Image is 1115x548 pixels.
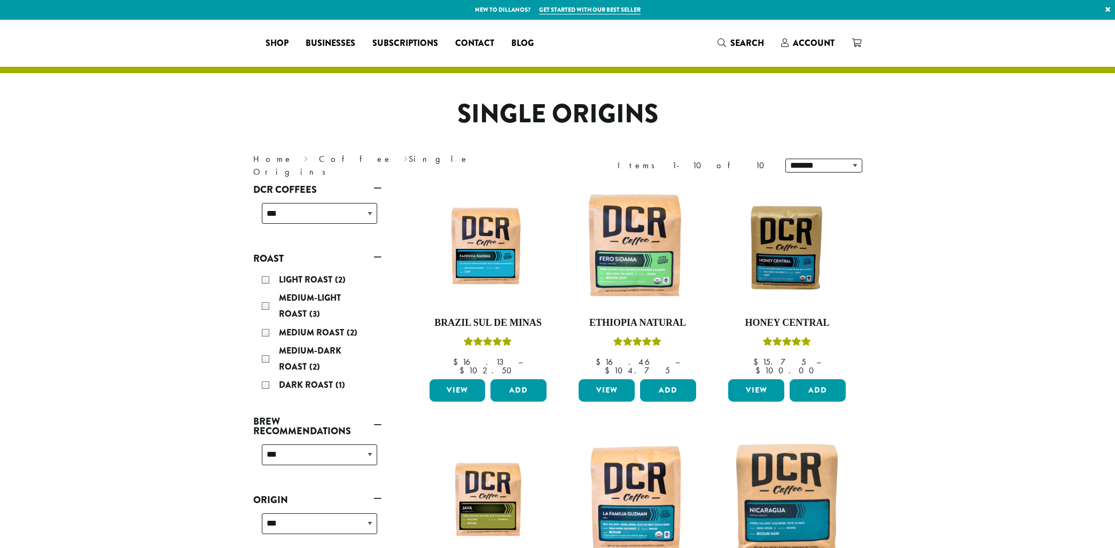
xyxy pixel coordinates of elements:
[253,268,381,400] div: Roast
[253,199,381,237] div: DCR Coffees
[763,335,811,351] div: Rated 5.00 out of 5
[675,356,680,367] span: –
[709,34,773,52] a: Search
[253,181,381,199] a: DCR Coffees
[404,149,408,166] span: ›
[426,201,549,293] img: Fazenda-Rainha_12oz_Mockup.jpg
[266,37,289,50] span: Shop
[427,317,550,329] h4: Brazil Sul De Minas
[613,335,661,351] div: Rated 5.00 out of 5
[726,317,848,329] h4: Honey Central
[511,37,534,50] span: Blog
[253,440,381,478] div: Brew Recommendations
[539,5,641,14] a: Get started with our best seller
[279,292,341,320] span: Medium-Light Roast
[372,37,438,50] span: Subscriptions
[790,379,846,402] button: Add
[464,335,512,351] div: Rated 5.00 out of 5
[596,356,665,367] bdi: 16.46
[605,365,614,376] span: $
[455,37,494,50] span: Contact
[730,37,764,49] span: Search
[753,356,806,367] bdi: 15.75
[279,379,336,391] span: Dark Roast
[753,356,762,367] span: $
[490,379,547,402] button: Add
[453,356,508,367] bdi: 16.13
[453,356,462,367] span: $
[605,365,670,376] bdi: 104.75
[306,37,355,50] span: Businesses
[726,201,848,293] img: Honey-Central-stock-image-fix-1200-x-900.png
[257,35,297,52] a: Shop
[279,326,347,339] span: Medium Roast
[596,356,605,367] span: $
[279,273,335,286] span: Light Roast
[430,379,486,402] a: View
[576,186,699,375] a: Ethiopia NaturalRated 5.00 out of 5
[728,379,784,402] a: View
[793,37,835,49] span: Account
[640,379,696,402] button: Add
[253,153,293,165] a: Home
[579,379,635,402] a: View
[459,365,469,376] span: $
[755,365,819,376] bdi: 100.00
[459,365,517,376] bdi: 102.50
[253,153,542,178] nav: Breadcrumb
[304,149,308,166] span: ›
[253,509,381,547] div: Origin
[427,186,550,375] a: Brazil Sul De MinasRated 5.00 out of 5
[726,186,848,375] a: Honey CentralRated 5.00 out of 5
[279,345,341,373] span: Medium-Dark Roast
[336,379,345,391] span: (1)
[319,153,392,165] a: Coffee
[755,365,765,376] span: $
[347,326,357,339] span: (2)
[576,186,699,309] img: DCR-Fero-Sidama-Coffee-Bag-2019-300x300.png
[309,308,320,320] span: (3)
[816,356,821,367] span: –
[253,491,381,509] a: Origin
[253,412,381,440] a: Brew Recommendations
[335,273,346,286] span: (2)
[576,317,699,329] h4: Ethiopia Natural
[618,159,769,172] div: Items 1-10 of 10
[245,99,870,130] h1: Single Origins
[253,249,381,268] a: Roast
[518,356,523,367] span: –
[309,361,320,373] span: (2)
